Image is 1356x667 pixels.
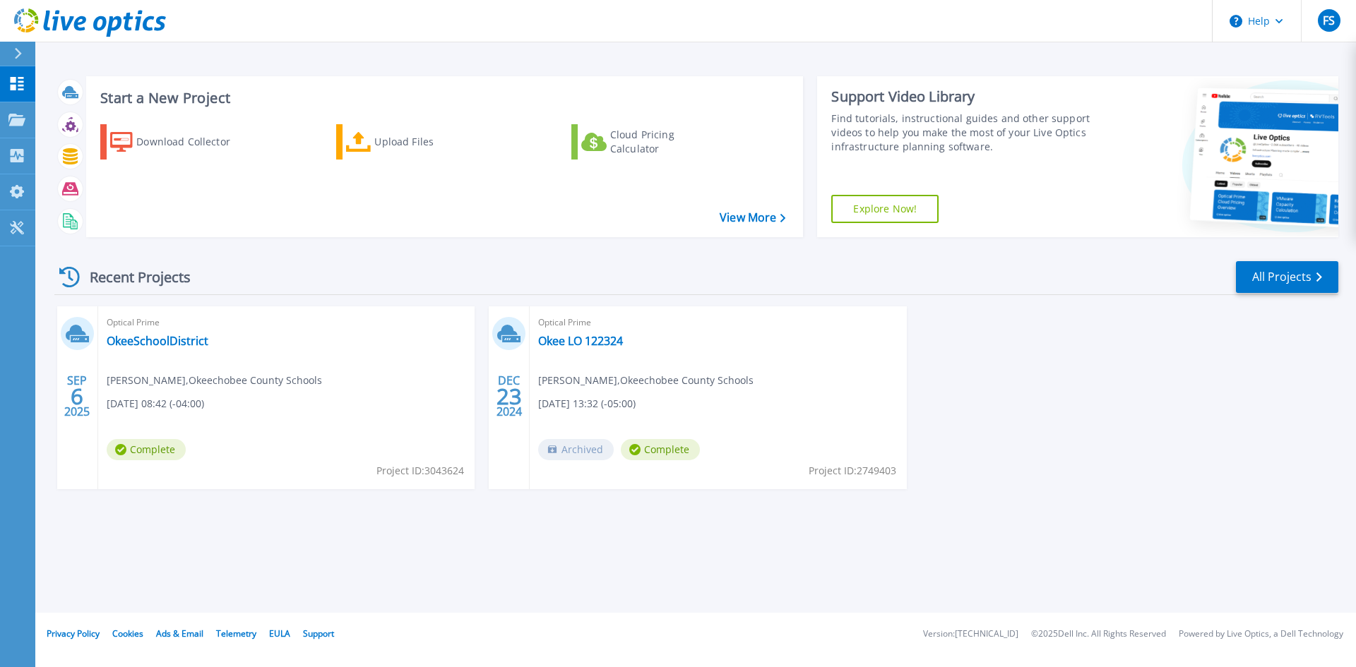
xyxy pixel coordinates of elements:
span: [DATE] 08:42 (-04:00) [107,396,204,411]
a: All Projects [1236,261,1338,293]
div: Download Collector [136,128,249,156]
div: Support Video Library [831,88,1097,106]
div: Find tutorials, instructional guides and other support videos to help you make the most of your L... [831,112,1097,154]
h3: Start a New Project [100,90,785,106]
span: Complete [621,439,700,460]
span: Optical Prime [107,315,466,330]
span: Complete [107,439,186,460]
div: Cloud Pricing Calculator [610,128,723,156]
a: Okee LO 122324 [538,334,623,348]
span: 6 [71,390,83,402]
a: Cloud Pricing Calculator [571,124,729,160]
a: OkeeSchoolDistrict [107,334,208,348]
span: [PERSON_NAME] , Okeechobee County Schools [538,373,754,388]
li: Powered by Live Optics, a Dell Technology [1179,630,1343,639]
div: SEP 2025 [64,371,90,422]
a: EULA [269,627,290,639]
a: Privacy Policy [47,627,100,639]
span: FS [1323,15,1335,26]
span: Project ID: 2749403 [809,463,896,479]
li: Version: [TECHNICAL_ID] [923,630,1018,639]
a: Telemetry [216,627,256,639]
span: [DATE] 13:32 (-05:00) [538,396,636,411]
span: Project ID: 3043624 [376,463,464,479]
span: Optical Prime [538,315,898,330]
a: View More [720,211,785,224]
span: [PERSON_NAME] , Okeechobee County Schools [107,373,322,388]
div: DEC 2024 [496,371,523,422]
a: Support [303,627,334,639]
div: Upload Files [374,128,487,156]
a: Cookies [112,627,143,639]
div: Recent Projects [54,260,210,294]
span: Archived [538,439,614,460]
a: Ads & Email [156,627,203,639]
span: 23 [496,390,522,402]
a: Explore Now! [831,195,939,223]
a: Upload Files [336,124,494,160]
li: © 2025 Dell Inc. All Rights Reserved [1031,630,1166,639]
a: Download Collector [100,124,258,160]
